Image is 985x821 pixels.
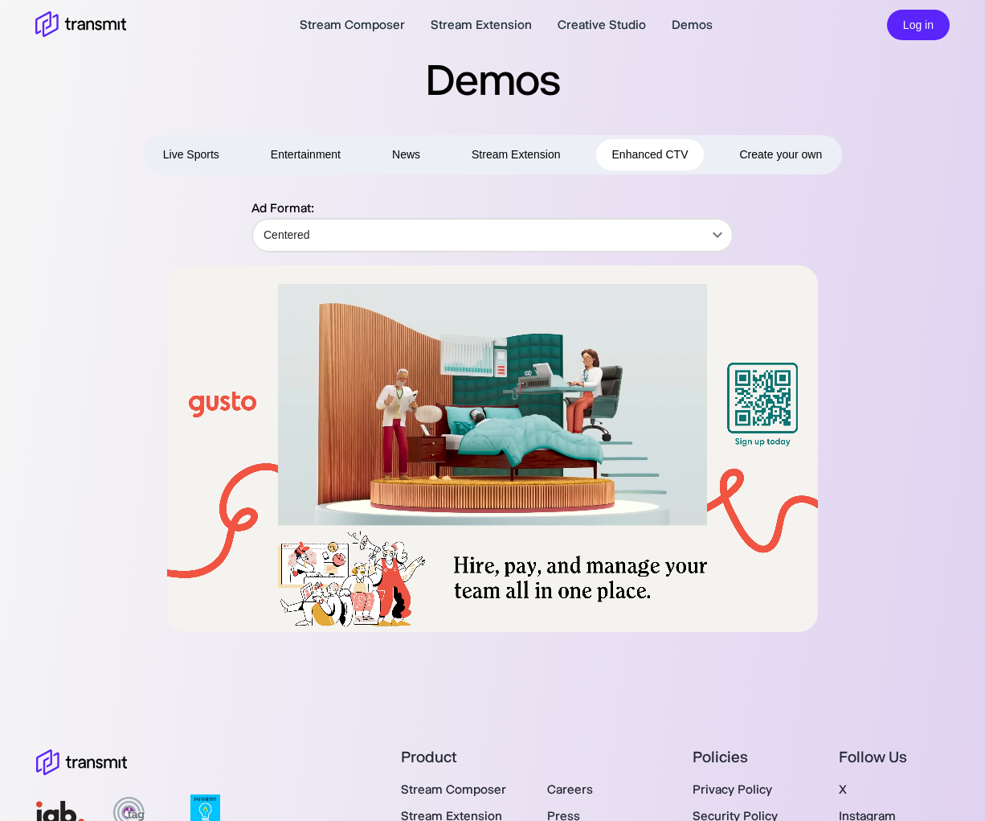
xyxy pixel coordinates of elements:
button: Entertainment [255,139,357,170]
a: X [839,782,847,797]
button: Enhanced CTV [596,139,705,170]
div: Policies [693,748,803,774]
a: Demos [672,15,713,35]
div: Centered [252,212,733,257]
a: Log in [887,16,950,31]
p: Ad Format: [251,199,734,218]
a: Stream Composer [300,15,405,35]
a: Creative Studio [558,15,646,35]
button: Log in [887,10,950,41]
span: Create your own [739,145,822,165]
button: News [376,139,436,170]
button: Stream Extension [456,139,577,170]
a: Careers [547,782,593,797]
a: Stream Extension [431,15,532,35]
div: Product [401,748,657,774]
button: Create your own [723,139,838,170]
div: Follow Us [839,748,949,774]
a: Privacy Policy [693,782,772,797]
a: Stream Composer [401,782,506,797]
button: Live Sports [147,139,235,170]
